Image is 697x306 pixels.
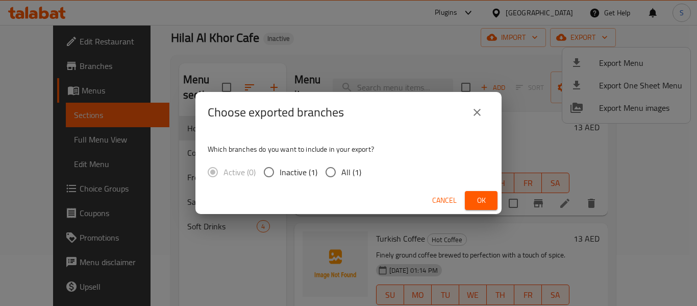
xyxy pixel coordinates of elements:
[432,194,457,207] span: Cancel
[428,191,461,210] button: Cancel
[208,144,489,154] p: Which branches do you want to include in your export?
[223,166,256,178] span: Active (0)
[280,166,317,178] span: Inactive (1)
[473,194,489,207] span: Ok
[465,100,489,125] button: close
[208,104,344,121] h2: Choose exported branches
[465,191,497,210] button: Ok
[341,166,361,178] span: All (1)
